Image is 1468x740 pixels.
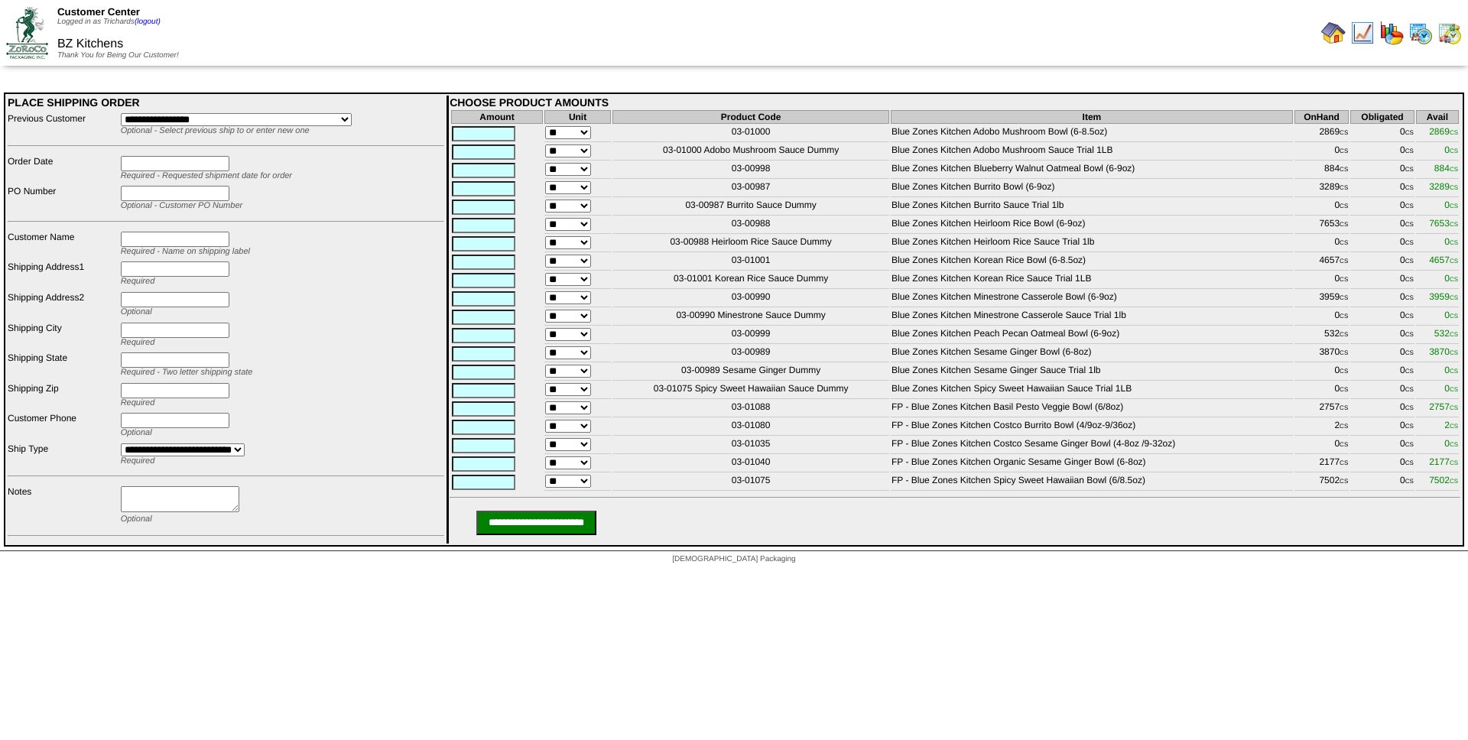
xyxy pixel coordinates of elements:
span: 532 [1434,328,1458,339]
span: 7653 [1429,218,1458,229]
td: Blue Zones Kitchen Adobo Mushroom Bowl (6-8.5oz) [891,125,1293,142]
span: CS [1340,221,1348,228]
span: CS [1405,404,1414,411]
td: 03-01080 [612,419,889,436]
td: FP - Blue Zones Kitchen Organic Sesame Ginger Bowl (6-8oz) [891,456,1293,472]
span: CS [1450,478,1458,485]
td: 0 [1350,456,1414,472]
span: CS [1450,239,1458,246]
span: 4657 [1429,255,1458,265]
td: 03-01001 [612,254,889,271]
span: 0 [1444,144,1458,155]
span: 0 [1444,273,1458,284]
span: 2177 [1429,456,1458,467]
span: CS [1405,423,1414,430]
span: CS [1405,441,1414,448]
td: 03-01088 [612,401,889,417]
span: Required [121,338,155,347]
td: 0 [1350,254,1414,271]
td: 0 [1294,144,1349,161]
span: 3870 [1429,346,1458,357]
td: Notes [7,485,119,528]
th: Product Code [612,110,889,124]
td: FP - Blue Zones Kitchen Costco Burrito Bowl (4/9oz-9/36oz) [891,419,1293,436]
td: 03-01035 [612,437,889,454]
span: CS [1340,258,1348,265]
td: 0 [1350,144,1414,161]
td: 03-00987 Burrito Sauce Dummy [612,199,889,216]
span: CS [1450,368,1458,375]
span: Optional [121,428,152,437]
div: CHOOSE PRODUCT AMOUNTS [450,96,1460,109]
td: Blue Zones Kitchen Sesame Ginger Sauce Trial 1lb [891,364,1293,381]
td: 0 [1350,401,1414,417]
td: Customer Phone [7,412,119,441]
td: 03-00988 Heirloom Rice Sauce Dummy [612,235,889,252]
td: 0 [1350,180,1414,197]
td: 0 [1350,437,1414,454]
span: CS [1340,313,1348,320]
td: 03-00999 [612,327,889,344]
span: 2869 [1429,126,1458,137]
th: Obligated [1350,110,1414,124]
td: 532 [1294,327,1349,344]
img: calendarprod.gif [1408,21,1433,45]
span: CS [1405,221,1414,228]
td: 0 [1350,346,1414,362]
td: Order Date [7,155,119,184]
span: 3289 [1429,181,1458,192]
span: CS [1450,294,1458,301]
td: 03-01040 [612,456,889,472]
td: Blue Zones Kitchen Burrito Sauce Trial 1lb [891,199,1293,216]
td: Shipping Address2 [7,291,119,320]
td: 0 [1350,474,1414,491]
span: 2757 [1429,401,1458,412]
div: PLACE SHIPPING ORDER [8,96,444,109]
td: Blue Zones Kitchen Heirloom Rice Sauce Trial 1lb [891,235,1293,252]
td: 4657 [1294,254,1349,271]
span: CS [1450,258,1458,265]
span: 884 [1434,163,1458,174]
td: 0 [1294,235,1349,252]
span: CS [1450,203,1458,209]
span: Logged in as Trichards [57,18,161,26]
span: CS [1405,368,1414,375]
span: CS [1405,203,1414,209]
td: 2177 [1294,456,1349,472]
th: OnHand [1294,110,1349,124]
td: Blue Zones Kitchen Sesame Ginger Bowl (6-8oz) [891,346,1293,362]
span: CS [1450,441,1458,448]
span: CS [1450,148,1458,154]
td: 0 [1350,382,1414,399]
td: 0 [1294,309,1349,326]
span: CS [1405,166,1414,173]
span: Thank You for Being Our Customer! [57,51,179,60]
td: 0 [1350,327,1414,344]
span: 0 [1444,383,1458,394]
span: CS [1340,404,1348,411]
span: 0 [1444,200,1458,210]
span: Optional [121,307,152,316]
td: 884 [1294,162,1349,179]
span: CS [1405,459,1414,466]
span: CS [1340,276,1348,283]
td: FP - Blue Zones Kitchen Costco Sesame Ginger Bowl (4-8oz /9-32oz) [891,437,1293,454]
img: ZoRoCo_Logo(Green%26Foil)%20jpg.webp [6,7,48,58]
span: CS [1405,386,1414,393]
span: CS [1450,221,1458,228]
td: Blue Zones Kitchen Peach Pecan Oatmeal Bowl (6-9oz) [891,327,1293,344]
span: CS [1340,184,1348,191]
td: 0 [1294,272,1349,289]
td: Blue Zones Kitchen Korean Rice Bowl (6-8.5oz) [891,254,1293,271]
td: 03-00988 [612,217,889,234]
span: CS [1340,441,1348,448]
span: 2 [1444,420,1458,430]
td: 03-00987 [612,180,889,197]
td: 0 [1350,162,1414,179]
span: CS [1340,203,1348,209]
td: 03-01075 Spicy Sweet Hawaiian Sauce Dummy [612,382,889,399]
span: Required - Requested shipment date for order [121,171,292,180]
span: Required - Name on shipping label [121,247,250,256]
th: Unit [544,110,611,124]
td: 3959 [1294,290,1349,307]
